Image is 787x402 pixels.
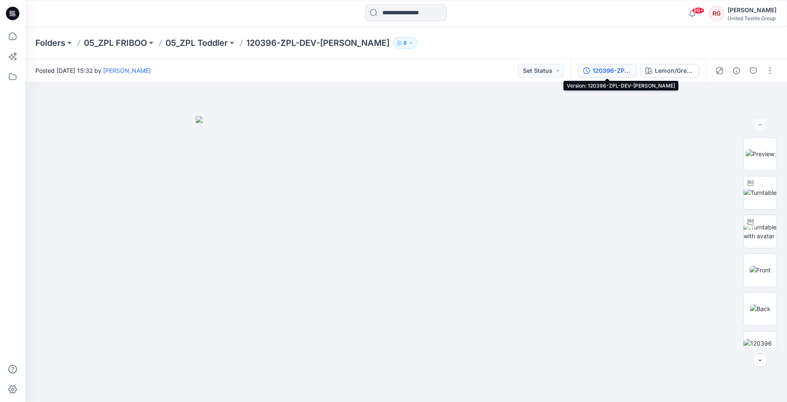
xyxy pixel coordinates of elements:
[103,67,151,74] a: [PERSON_NAME]
[744,188,776,197] img: Turntable
[655,66,694,75] div: Lemon/Green
[165,37,228,49] a: 05_ZPL Toddler
[403,38,407,48] p: 8
[35,37,65,49] a: Folders
[393,37,417,49] button: 8
[246,37,389,49] p: 120396-ZPL-DEV-[PERSON_NAME]
[728,5,776,15] div: [PERSON_NAME]
[592,66,631,75] div: 120396-ZPL-DEV-RG-JB
[728,15,776,21] div: United Textile Group
[709,6,724,21] div: RG
[744,223,776,240] img: Turntable with avatar
[744,339,776,357] img: 120396 patterns
[640,64,699,77] button: Lemon/Green
[730,64,743,77] button: Details
[750,266,771,274] img: Front
[578,64,637,77] button: 120396-ZPL-DEV-[PERSON_NAME]
[84,37,147,49] a: 05_ZPL FRIBOO
[746,149,774,158] img: Preview
[692,7,704,14] span: 99+
[750,304,771,313] img: Back
[35,66,151,75] span: Posted [DATE] 15:32 by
